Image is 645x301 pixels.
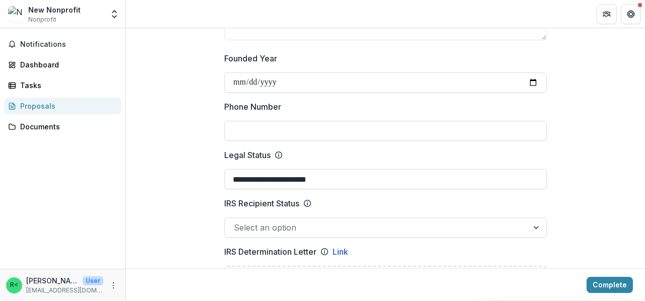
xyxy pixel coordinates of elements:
[224,149,271,161] p: Legal Status
[20,40,117,49] span: Notifications
[597,4,617,24] button: Partners
[4,118,121,135] a: Documents
[4,56,121,73] a: Dashboard
[107,279,119,291] button: More
[107,4,121,24] button: Open entity switcher
[83,276,103,285] p: User
[8,6,24,22] img: New Nonprofit
[10,282,18,288] div: Richard Marshall <pastorrichardmarshall1@gmail.com>
[26,275,79,286] p: [PERSON_NAME] <[EMAIL_ADDRESS][DOMAIN_NAME]>
[4,36,121,52] button: Notifications
[333,246,348,258] a: Link
[28,5,81,15] div: New Nonprofit
[26,286,103,295] p: [EMAIL_ADDRESS][DOMAIN_NAME]
[28,15,56,24] span: Nonprofit
[4,98,121,114] a: Proposals
[4,77,121,94] a: Tasks
[621,4,641,24] button: Get Help
[20,80,113,91] div: Tasks
[587,277,633,293] button: Complete
[20,121,113,132] div: Documents
[224,246,316,258] p: IRS Determination Letter
[224,52,277,64] p: Founded Year
[224,197,299,209] p: IRS Recipient Status
[20,59,113,70] div: Dashboard
[20,101,113,111] div: Proposals
[224,101,281,113] p: Phone Number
